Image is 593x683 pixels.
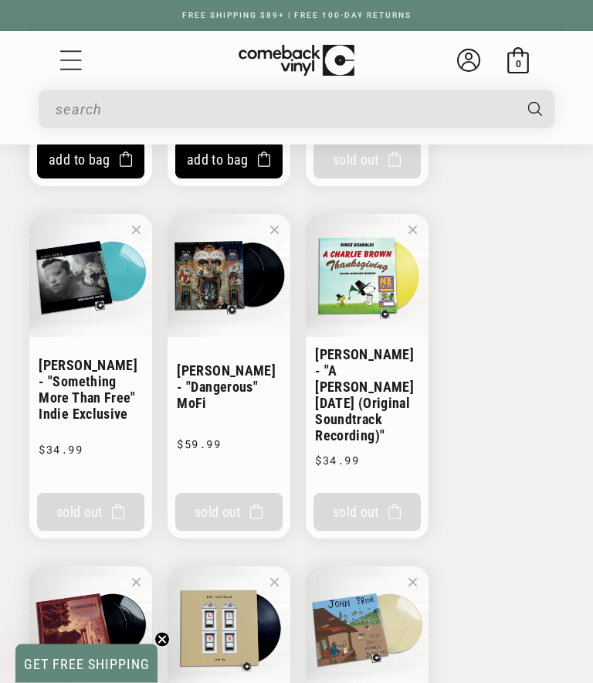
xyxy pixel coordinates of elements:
[265,221,284,240] button: Delete Michael Jackson - "Dangerous" MoFi
[265,573,284,593] button: Delete Led Zeppelin - "Live EP"
[403,221,422,240] button: Delete Vince Guaraldi - "A Charlie Brown Thanksgiving (Original Soundtrack Recording)"
[127,573,146,593] button: Delete Eminem - "Marshall Mathers Lp" 25th Anniversary
[313,494,421,532] button: Sold Out
[175,141,283,179] button: Add To Bag
[37,494,144,532] button: Sold Out
[56,93,512,125] input: When autocomplete results are available use up and down arrows to review and enter to select
[239,45,354,76] img: ComebackVinyl.com
[175,494,283,532] button: Sold Out
[127,221,146,240] button: Delete Jason Isbell - "Something More Than Free" Indie Exclusive
[167,11,427,19] a: FREE SHIPPING $89+ | FREE 100-DAY RETURNS
[15,644,158,683] div: GET FREE SHIPPINGClose teaser
[154,632,170,647] button: Close teaser
[24,656,150,672] span: GET FREE SHIPPING
[516,58,521,70] span: 0
[513,90,556,128] button: Search
[37,141,144,179] button: Add To Bag
[39,90,554,128] div: Search
[58,47,84,73] summary: Menu
[403,573,422,593] button: Delete John Prine - "Lost Dogs + Mixed Blessings" Indie Exclusive
[313,141,421,179] button: Sold Out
